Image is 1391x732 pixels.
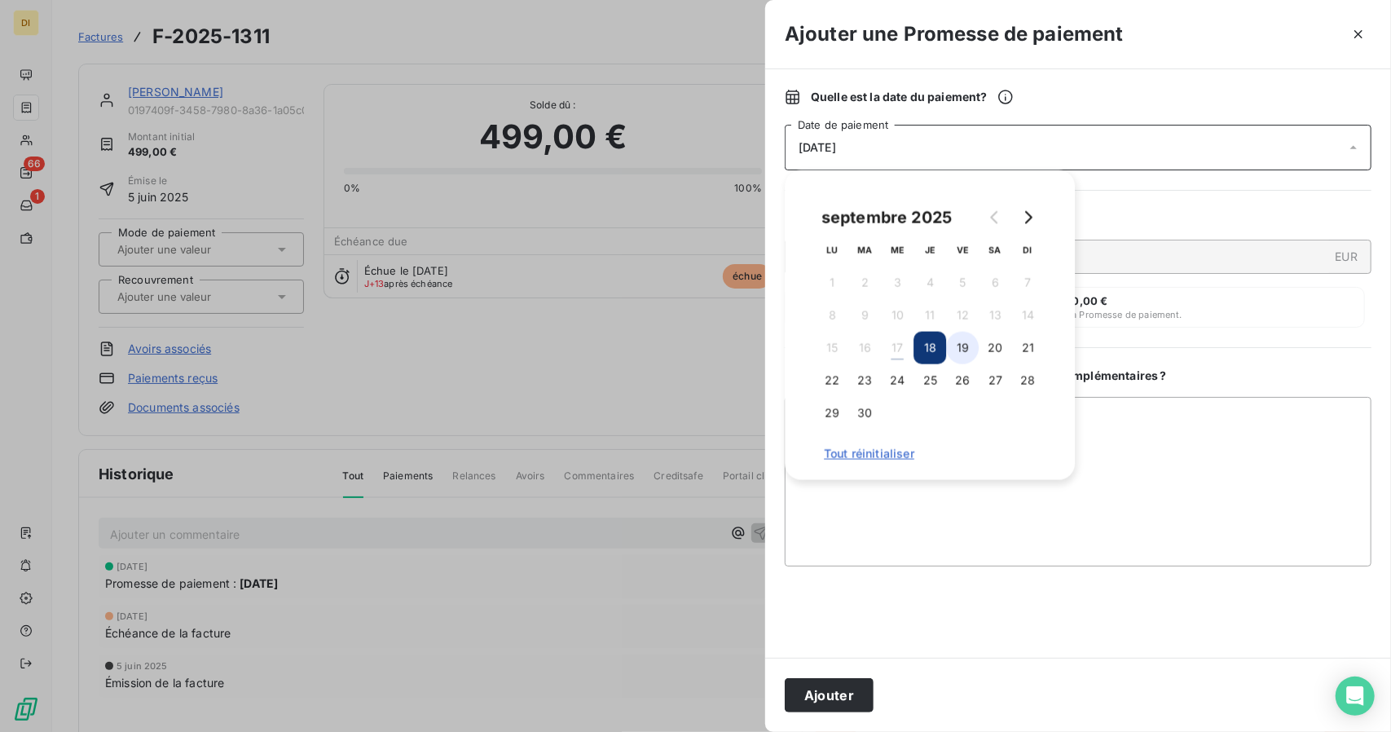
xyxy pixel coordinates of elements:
[1011,267,1044,299] button: 7
[785,678,874,712] button: Ajouter
[1011,299,1044,332] button: 14
[816,234,848,267] th: lundi
[881,267,913,299] button: 3
[946,299,979,332] button: 12
[816,205,957,231] div: septembre 2025
[848,299,881,332] button: 9
[946,267,979,299] button: 5
[946,234,979,267] th: vendredi
[913,364,946,397] button: 25
[816,397,848,430] button: 29
[979,234,1011,267] th: samedi
[816,364,848,397] button: 22
[1011,364,1044,397] button: 28
[1336,677,1375,716] div: Open Intercom Messenger
[979,299,1011,332] button: 13
[816,332,848,364] button: 15
[848,332,881,364] button: 16
[946,332,979,364] button: 19
[913,234,946,267] th: jeudi
[848,397,881,430] button: 30
[979,201,1011,234] button: Go to previous month
[799,141,836,154] span: [DATE]
[1011,234,1044,267] th: dimanche
[979,332,1011,364] button: 20
[913,332,946,364] button: 18
[811,89,1014,105] span: Quelle est la date du paiement ?
[1072,294,1108,307] span: 0,00 €
[881,364,913,397] button: 24
[848,267,881,299] button: 2
[816,267,848,299] button: 1
[785,20,1124,49] h3: Ajouter une Promesse de paiement
[1011,332,1044,364] button: 21
[881,234,913,267] th: mercredi
[848,234,881,267] th: mardi
[913,267,946,299] button: 4
[946,364,979,397] button: 26
[979,364,1011,397] button: 27
[979,267,1011,299] button: 6
[881,299,913,332] button: 10
[848,364,881,397] button: 23
[1011,201,1044,234] button: Go to next month
[913,299,946,332] button: 11
[816,299,848,332] button: 8
[881,332,913,364] button: 17
[824,448,1036,461] span: Tout réinitialiser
